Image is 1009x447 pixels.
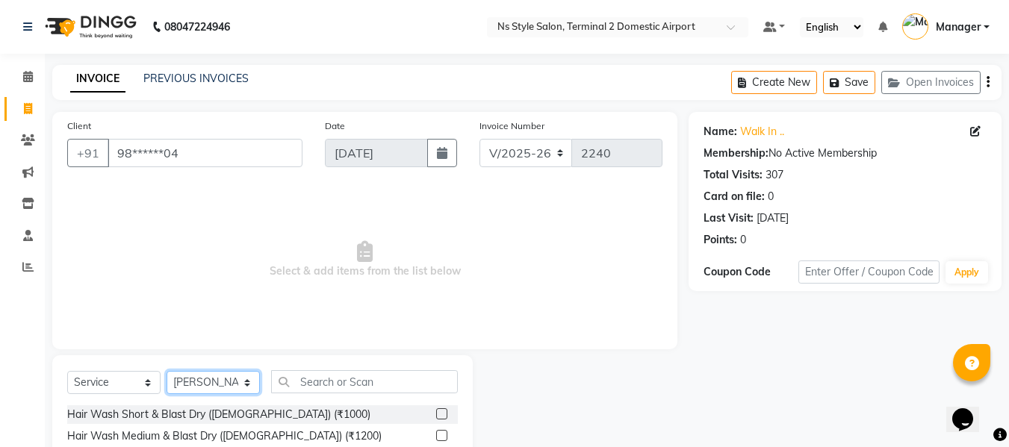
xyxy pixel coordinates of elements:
img: Manager [902,13,928,40]
button: Save [823,71,875,94]
div: Points: [704,232,737,248]
div: Hair Wash Medium & Blast Dry ([DEMOGRAPHIC_DATA]) (₹1200) [67,428,382,444]
label: Invoice Number [479,119,544,133]
label: Date [325,119,345,133]
div: Hair Wash Short & Blast Dry ([DEMOGRAPHIC_DATA]) (₹1000) [67,407,370,422]
input: Search or Scan [271,370,458,393]
div: 307 [766,167,783,183]
button: Create New [731,71,817,94]
input: Search by Name/Mobile/Email/Code [108,139,302,167]
div: 0 [740,232,746,248]
a: Walk In .. [740,124,784,140]
div: Name: [704,124,737,140]
div: 0 [768,189,774,204]
div: [DATE] [757,210,789,226]
div: Coupon Code [704,264,798,280]
label: Client [67,119,91,133]
div: Membership: [704,146,769,161]
button: +91 [67,139,109,167]
iframe: chat widget [946,387,994,432]
a: PREVIOUS INVOICES [143,72,249,85]
a: INVOICE [70,66,125,93]
div: Total Visits: [704,167,763,183]
div: Card on file: [704,189,765,204]
div: No Active Membership [704,146,987,161]
input: Enter Offer / Coupon Code [798,260,940,284]
button: Apply [946,261,988,284]
div: Last Visit: [704,210,754,226]
span: Select & add items from the list below [67,185,662,334]
img: logo [38,6,140,48]
b: 08047224946 [164,6,230,48]
button: Open Invoices [881,71,981,94]
span: Manager [936,19,981,35]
